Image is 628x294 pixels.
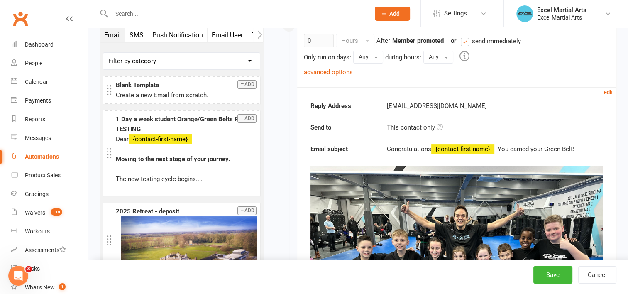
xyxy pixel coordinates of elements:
span: Add [389,10,400,17]
a: Messages [11,129,88,147]
div: Excel Martial Arts [537,6,586,14]
a: Clubworx [10,8,31,29]
strong: Send to [304,122,381,132]
div: Tasks [25,265,40,272]
div: Reports [25,116,45,122]
button: Add [375,7,410,21]
span: 1 [59,283,66,290]
div: [EMAIL_ADDRESS][DOMAIN_NAME] [381,101,609,111]
div: What's New [25,284,55,291]
a: Gradings [11,185,88,203]
button: Add [237,80,257,89]
strong: Member promoted [392,37,444,44]
a: People [11,54,88,73]
div: Assessments [25,247,66,253]
a: Dashboard [11,35,88,54]
img: thumb_image1615813739.png [516,5,533,22]
div: 2025 Retreat - deposit [116,206,257,216]
div: Blank Template [116,80,257,90]
b: Moving to the next stage of your journey. [116,155,230,163]
div: Waivers [25,209,45,216]
span: Settings [444,4,467,23]
button: Email User [208,28,247,42]
div: 1 Day a week student Orange/Green Belts POST TESTING [116,114,257,134]
input: Search... [109,8,364,20]
button: Email [100,28,125,42]
div: Automations [25,153,59,160]
button: Any [353,51,383,63]
button: SMS [125,28,148,42]
p: Dear [116,134,257,144]
div: Calendar [25,78,48,85]
button: Task [247,28,270,42]
div: or [446,36,521,46]
span: After [376,37,390,44]
a: Workouts [11,222,88,241]
div: Gradings [25,191,49,197]
a: Product Sales [11,166,88,185]
div: Only run on days: [304,52,351,62]
a: Automations [11,147,88,166]
p: The new testing cycle begins.... [116,174,257,184]
div: during hours: [385,52,421,62]
iframe: Intercom live chat [8,266,28,286]
div: Payments [25,97,51,104]
button: Add [237,206,257,215]
a: Tasks [11,260,88,278]
small: edit [604,89,613,96]
div: Create a new Email from scratch. [116,90,257,100]
div: Excel Martial Arts [537,14,586,21]
button: Cancel [578,266,616,284]
a: Reports [11,110,88,129]
div: Product Sales [25,172,61,179]
span: 3 [25,266,32,272]
div: Messages [25,135,51,141]
div: Congratulations - You earned your Green Belt! [387,144,603,154]
div: People [25,60,42,66]
a: Payments [11,91,88,110]
strong: Email subject [304,144,381,154]
a: Assessments [11,241,88,260]
button: Save [533,266,572,284]
button: Any [423,51,453,63]
span: send immediately [472,36,521,45]
button: Push Notification [148,28,208,42]
button: Add [237,114,257,123]
a: Calendar [11,73,88,91]
span: 119 [51,208,62,216]
strong: Reply Address [304,101,381,111]
a: advanced options [304,69,353,76]
div: This contact only [381,122,609,132]
a: Waivers 119 [11,203,88,222]
div: Workouts [25,228,50,235]
div: Dashboard [25,41,54,48]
